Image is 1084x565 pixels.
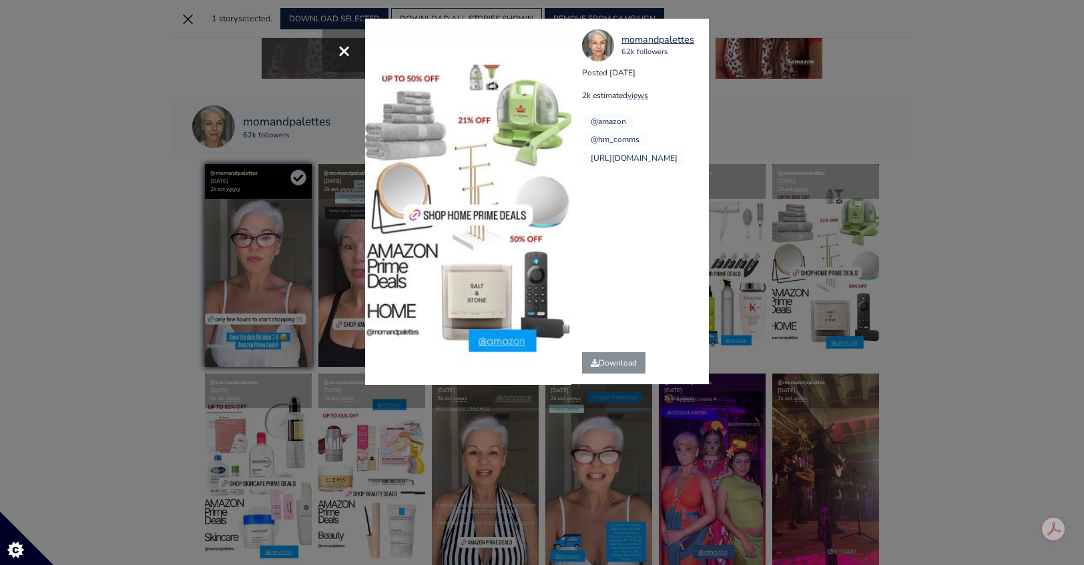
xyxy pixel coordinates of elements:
a: @hm_comms [591,134,639,145]
img: 5412982241.jpg [582,29,614,61]
a: @amazon [591,116,626,127]
video: Your browser does not support HTML5 video. [365,19,571,385]
a: [URL][DOMAIN_NAME] [591,153,677,163]
div: 62k followers [621,47,694,58]
a: views [627,90,648,101]
p: 2k estimated [582,89,708,101]
a: momandpalettes [621,33,694,47]
button: Close [322,29,365,72]
span: × [338,36,350,65]
p: Posted [DATE] [582,67,708,79]
a: Download [582,352,645,374]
